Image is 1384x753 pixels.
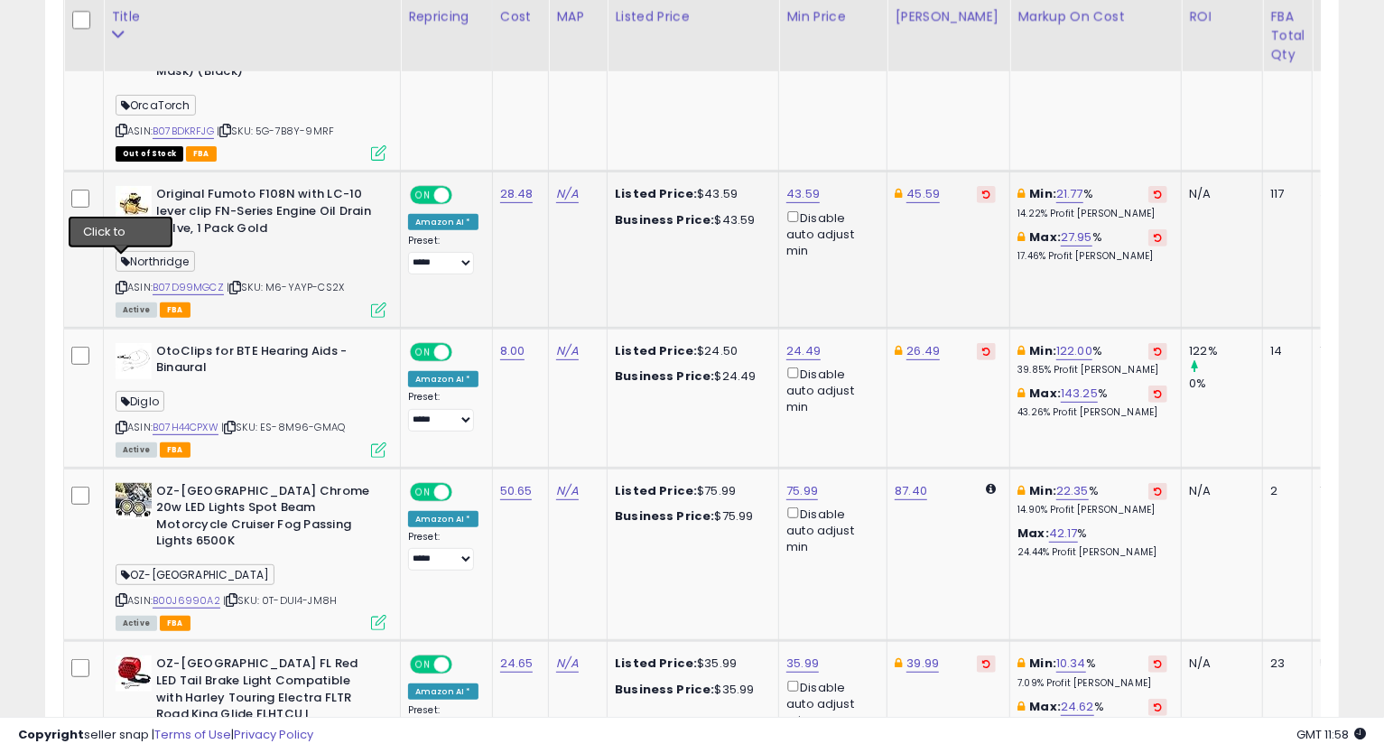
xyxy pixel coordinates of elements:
div: Preset: [408,531,478,572]
a: B00J6990A2 [153,593,220,609]
p: 14.22% Profit [PERSON_NAME] [1017,208,1167,220]
span: OFF [450,344,478,359]
p: 7.09% Profit [PERSON_NAME] [1017,677,1167,690]
span: OFF [450,188,478,203]
a: 42.17 [1049,525,1078,543]
div: Amazon AI * [408,511,478,527]
span: OFF [450,484,478,499]
span: FBA [160,442,190,458]
a: 22.35 [1056,482,1089,500]
div: 101.30 [1320,483,1363,499]
b: Max: [1017,525,1049,542]
div: $35.99 [615,655,765,672]
img: 41yqN1Q7W9L._SL40_.jpg [116,655,152,692]
a: Privacy Policy [234,726,313,743]
a: 87.40 [895,482,927,500]
a: 10.34 [1056,655,1086,673]
a: 75.99 [786,482,818,500]
a: N/A [556,655,578,673]
a: 28.48 [500,185,534,203]
div: 2 [1270,483,1298,499]
div: 23 [1270,655,1298,672]
div: Amazon AI * [408,683,478,700]
span: OrcaTorch [116,95,196,116]
b: Min: [1030,482,1057,499]
div: Listed Price [615,7,771,26]
img: 31pDM7d54LL._SL40_.jpg [116,343,152,379]
div: 566.95 [1320,655,1363,672]
div: $43.59 [615,212,765,228]
strong: Copyright [18,726,84,743]
p: 39.85% Profit [PERSON_NAME] [1017,364,1167,376]
a: 21.77 [1056,185,1083,203]
div: Preset: [408,235,478,275]
b: Max: [1030,698,1062,715]
a: 35.99 [786,655,819,673]
a: N/A [556,342,578,360]
span: | SKU: 0T-DUI4-JM8H [223,593,337,608]
span: | SKU: ES-8M96-GMAQ [221,420,345,434]
div: $24.50 [615,343,765,359]
a: 8.00 [500,342,525,360]
div: % [1017,699,1167,732]
b: Business Price: [615,367,714,385]
b: Business Price: [615,681,714,698]
a: 39.99 [906,655,939,673]
div: [PERSON_NAME] [895,7,1002,26]
span: 2025-10-13 11:58 GMT [1296,726,1366,743]
a: 24.62 [1061,698,1094,716]
div: $75.99 [615,483,765,499]
span: | SKU: M6-YAYP-CS2X [227,280,344,294]
div: N/A [1189,483,1249,499]
a: Terms of Use [154,726,231,743]
span: Diglo [116,391,164,412]
b: Business Price: [615,211,714,228]
span: All listings currently available for purchase on Amazon [116,302,157,318]
span: ON [412,344,434,359]
span: ON [412,188,434,203]
div: Cost [500,7,542,26]
img: 41HGfqkCTBL._SL40_.jpg [116,186,152,222]
span: All listings that are currently out of stock and unavailable for purchase on Amazon [116,146,183,162]
p: 43.26% Profit [PERSON_NAME] [1017,406,1167,419]
div: $43.59 [615,186,765,202]
div: Disable auto adjust min [786,208,873,260]
a: N/A [556,185,578,203]
p: 24.44% Profit [PERSON_NAME] [1017,546,1167,559]
a: 24.65 [500,655,534,673]
div: $24.49 [615,368,765,385]
a: B07BDKRFJG [153,124,214,139]
div: Disable auto adjust min [786,677,873,730]
div: % [1017,483,1167,516]
b: Max: [1030,228,1062,246]
div: FBA Total Qty [1270,7,1305,64]
a: B07D99MGCZ [153,280,224,295]
a: 43.59 [786,185,820,203]
a: 24.49 [786,342,821,360]
div: Markup on Cost [1017,7,1174,26]
b: Original Fumoto F108N with LC-10 lever clip FN-Series Engine Oil Drain Valve, 1 Pack Gold [156,186,376,241]
span: All listings currently available for purchase on Amazon [116,442,157,458]
a: B07H44CPXW [153,420,218,435]
div: 14 [1270,343,1298,359]
p: 17.46% Profit [PERSON_NAME] [1017,250,1167,263]
div: % [1017,186,1167,219]
div: Inv. value [1320,7,1370,45]
div: Amazon AI * [408,214,478,230]
span: OFF [450,657,478,673]
div: seller snap | | [18,727,313,744]
a: 122.00 [1056,342,1092,360]
span: | SKU: 5G-7B8Y-9MRF [217,124,334,138]
div: $75.99 [615,508,765,525]
div: Preset: [408,391,478,432]
b: Business Price: [615,507,714,525]
a: 50.65 [500,482,533,500]
b: Listed Price: [615,185,697,202]
div: N/A [1189,655,1249,672]
div: Disable auto adjust min [786,504,873,556]
div: N/A [1189,186,1249,202]
div: ROI [1189,7,1255,26]
b: Min: [1030,655,1057,672]
b: Listed Price: [615,342,697,359]
div: 117 [1270,186,1298,202]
